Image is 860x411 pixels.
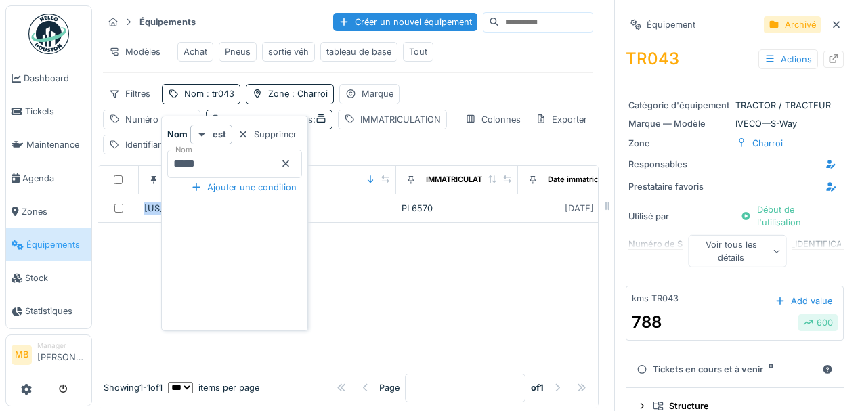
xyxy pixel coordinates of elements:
div: Tout [409,45,427,58]
div: Début de l'utilisation [735,200,841,232]
div: Pneus [225,45,251,58]
div: Utilisé par [628,210,730,223]
div: 600 [803,316,833,329]
div: Showing 1 - 1 of 1 [104,381,163,394]
div: Équipement [647,18,695,31]
span: : tr043 [204,89,234,99]
div: TR043 [626,47,844,71]
li: [PERSON_NAME] [37,341,86,370]
div: sortie véh [268,45,309,58]
div: items per page [168,381,259,394]
div: 788 [632,310,662,334]
span: Stock [25,272,86,284]
div: IMMATRICULATION [426,174,496,186]
div: Créer un nouvel équipement [333,13,477,31]
div: Responsables [628,158,730,171]
div: Zone [628,137,730,150]
img: Badge_color-CXgf-gQk.svg [28,14,69,54]
div: Catégorie d'équipement [628,99,730,112]
div: Manager [37,341,86,351]
div: [DATE] [565,202,594,215]
div: TRACTOR / TRACTEUR [628,99,841,112]
div: PL6570 [402,202,513,215]
strong: Équipements [134,16,201,28]
div: IVECO — S-Way [628,117,841,130]
div: Marque — Modèle [628,117,730,130]
span: Équipements [26,238,86,251]
span: Maintenance [26,138,86,151]
div: tableau de base [326,45,391,58]
span: Statistiques [25,305,86,318]
div: Identifiant interne [125,138,197,151]
div: Voir tous les détails [689,235,787,267]
div: Colonnes [459,110,527,129]
div: IMMATRICULATION [360,113,441,126]
div: Modèles [103,42,167,62]
div: Archivé [785,18,816,31]
div: Date immatriculation (1ere) [548,174,647,186]
li: MB [12,345,32,365]
span: Agenda [22,172,86,185]
div: Page [379,381,400,394]
div: Achat [184,45,207,58]
div: Exporter [530,110,593,129]
span: : Charroi [289,89,328,99]
strong: of 1 [531,381,544,394]
div: Actions [758,49,818,69]
span: Dashboard [24,72,86,85]
div: Nom [184,87,234,100]
div: Marque [362,87,393,100]
div: Filtres [103,84,156,104]
div: Afficher les archivés [228,113,326,126]
div: Ajouter une condition [186,178,302,196]
span: Zones [22,205,86,218]
div: [US_VEHICLE_IDENTIFICATION_NUMBER] [144,202,255,215]
div: kms TR043 [632,292,679,305]
div: Prestataire favoris [628,180,730,193]
span: Tickets [25,105,86,118]
label: Nom [173,144,195,156]
div: Tickets en cours et à venir [637,363,817,376]
span: : [313,114,326,125]
strong: est [213,128,226,141]
div: Supprimer [232,125,302,144]
strong: Nom [167,128,188,141]
summary: Tickets en cours et à venir0 [631,357,838,382]
div: Add value [769,292,838,310]
div: Charroi [752,137,783,150]
div: Numéro de Série [125,113,194,126]
div: Zone [268,87,328,100]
